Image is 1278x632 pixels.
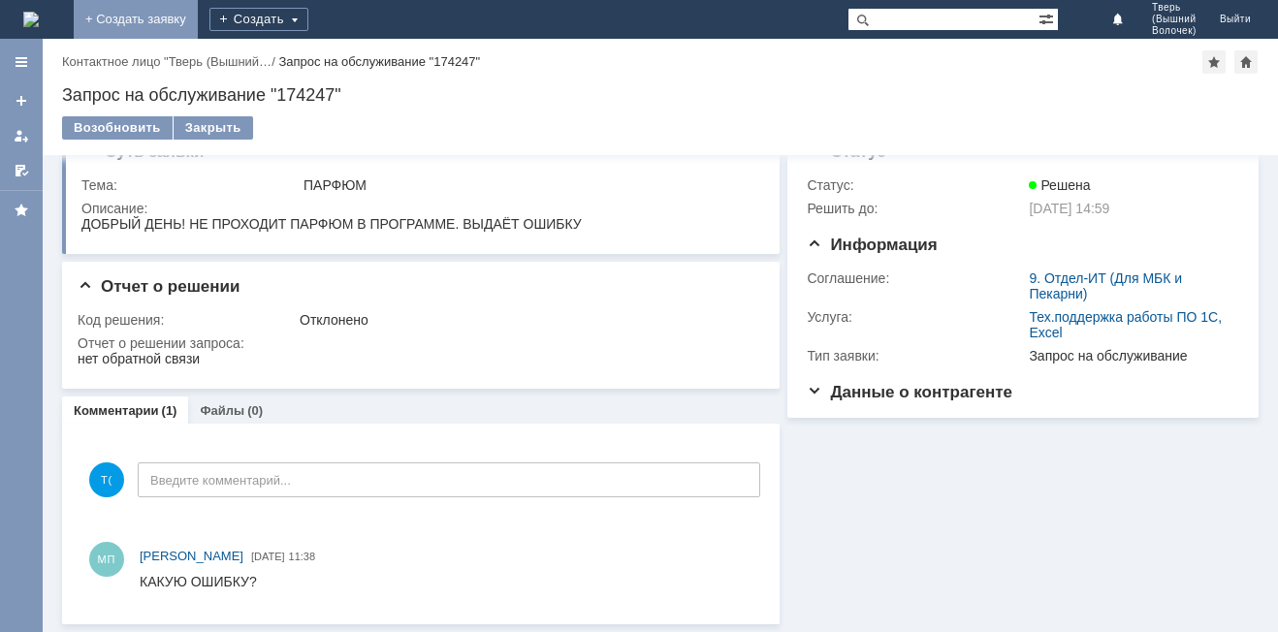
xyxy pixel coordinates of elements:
[62,54,278,69] div: /
[81,201,757,216] div: Описание:
[807,270,1025,286] div: Соглашение:
[1038,9,1058,27] span: Расширенный поиск
[62,85,1259,105] div: Запрос на обслуживание "174247"
[807,383,1012,401] span: Данные о контрагенте
[23,12,39,27] a: Перейти на домашнюю страницу
[247,403,263,418] div: (0)
[289,551,316,562] span: 11:38
[6,120,37,151] a: Мои заявки
[1029,177,1090,193] span: Решена
[6,85,37,116] a: Создать заявку
[1029,270,1182,301] a: 9. Отдел-ИТ (Для МБК и Пекарни)
[1152,25,1197,37] span: Волочек)
[300,312,753,328] div: Отклонено
[807,309,1025,325] div: Услуга:
[81,177,300,193] div: Тема:
[1152,2,1197,14] span: Тверь
[140,549,243,563] span: [PERSON_NAME]
[304,177,753,193] div: ПАРФЮМ
[807,177,1025,193] div: Статус:
[78,312,296,328] div: Код решения:
[1029,309,1222,340] a: Тех.поддержка работы ПО 1С, Excel
[1029,348,1230,363] div: Запрос на обслуживание
[807,201,1025,216] div: Решить до:
[74,403,159,418] a: Комментарии
[89,462,124,497] span: Т(
[78,277,240,296] span: Отчет о решении
[278,54,480,69] div: Запрос на обслуживание "174247"
[1029,201,1109,216] span: [DATE] 14:59
[807,348,1025,363] div: Тип заявки:
[807,236,937,254] span: Информация
[78,335,757,351] div: Отчет о решении запроса:
[140,547,243,566] a: [PERSON_NAME]
[6,155,37,186] a: Мои согласования
[200,403,244,418] a: Файлы
[251,551,285,562] span: [DATE]
[23,12,39,27] img: logo
[1202,50,1226,74] div: Добавить в избранное
[209,8,308,31] div: Создать
[1152,14,1197,25] span: (Вышний
[162,403,177,418] div: (1)
[1234,50,1258,74] div: Сделать домашней страницей
[62,54,272,69] a: Контактное лицо "Тверь (Вышний…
